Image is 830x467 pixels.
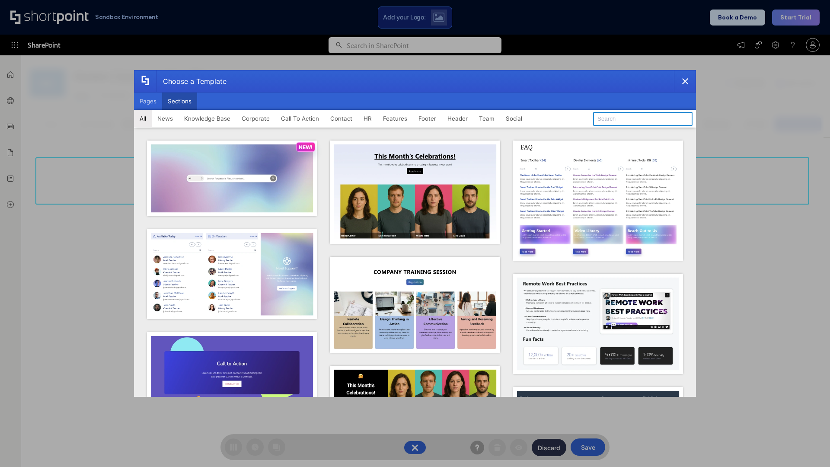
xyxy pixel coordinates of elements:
[325,110,358,127] button: Contact
[413,110,442,127] button: Footer
[162,93,197,110] button: Sections
[500,110,528,127] button: Social
[179,110,236,127] button: Knowledge Base
[134,110,152,127] button: All
[377,110,413,127] button: Features
[152,110,179,127] button: News
[299,144,313,150] p: NEW!
[275,110,325,127] button: Call To Action
[156,70,227,92] div: Choose a Template
[134,70,696,397] div: template selector
[787,425,830,467] iframe: Chat Widget
[442,110,473,127] button: Header
[236,110,275,127] button: Corporate
[358,110,377,127] button: HR
[134,93,162,110] button: Pages
[593,112,693,126] input: Search
[473,110,500,127] button: Team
